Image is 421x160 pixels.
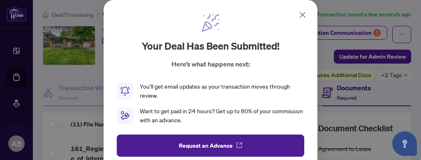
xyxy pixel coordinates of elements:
h2: Your deal has been submitted! [142,39,280,53]
div: You’ll get email updates as your transaction moves through review. [140,82,304,100]
button: Request an Advance [117,135,304,157]
div: Want to get paid in 24 hours? Get up to 80% of your commission with an advance. [140,107,304,125]
p: Here’s what happens next: [171,59,250,69]
span: Request an Advance [179,139,233,152]
button: Open asap [392,131,417,156]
